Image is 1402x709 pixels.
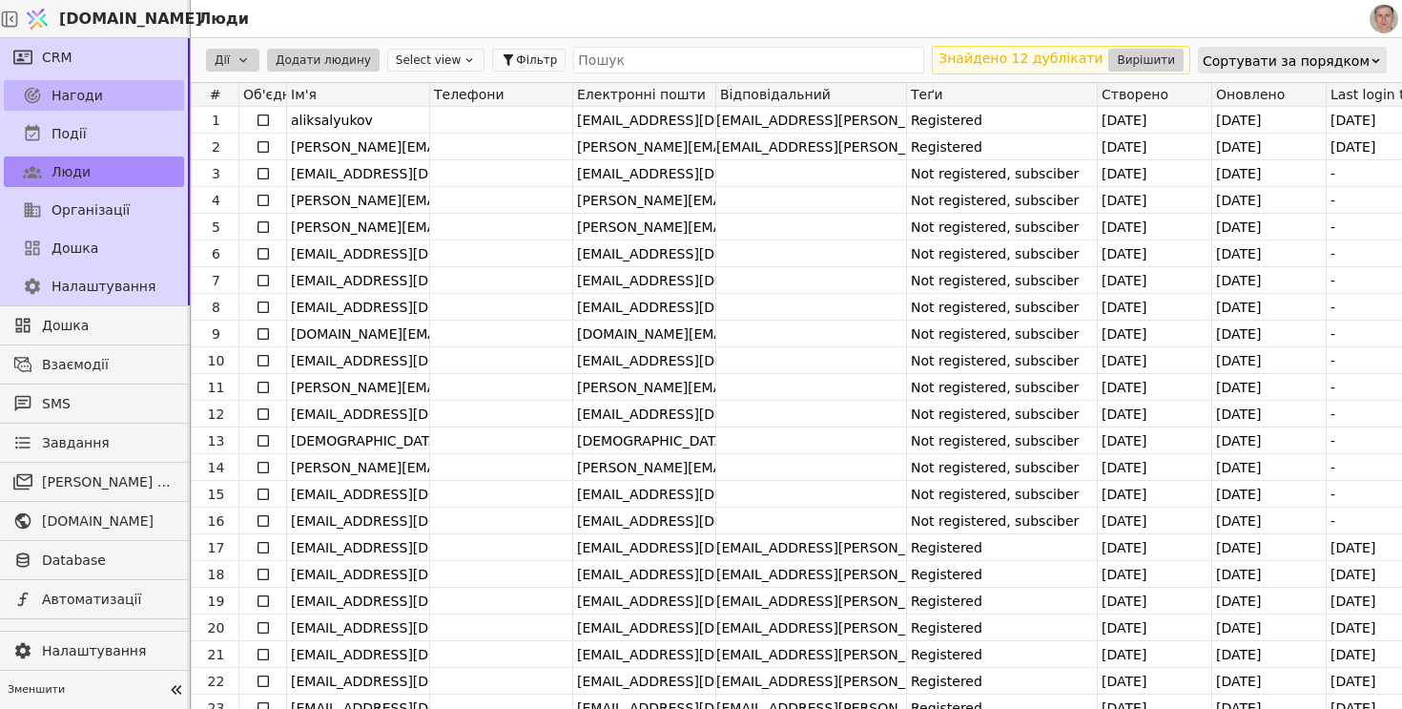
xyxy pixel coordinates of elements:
div: 4 [194,187,238,214]
span: Налаштування [52,277,155,297]
div: [DATE] [1212,214,1326,240]
button: Фільтр [492,49,566,72]
span: Зменшити [8,682,163,699]
span: [EMAIL_ADDRESS][DOMAIN_NAME] [573,353,811,368]
div: [DATE] [1098,134,1211,160]
div: [EMAIL_ADDRESS][DOMAIN_NAME] [291,668,429,694]
div: Not registered, subsciber [907,481,1097,508]
button: Вирішити [1108,49,1184,72]
div: [DATE] [1098,401,1211,427]
div: [DEMOGRAPHIC_DATA][EMAIL_ADDRESS][DOMAIN_NAME] [291,427,429,453]
span: Теґи [911,87,943,102]
span: [EMAIL_ADDRESS][DOMAIN_NAME] [573,647,811,662]
span: [PERSON_NAME][EMAIL_ADDRESS][PERSON_NAME][DOMAIN_NAME] [573,193,1032,208]
div: [EMAIL_ADDRESS][DOMAIN_NAME] [291,160,429,186]
div: [DATE] [1212,561,1326,588]
span: Автоматизації [42,590,175,610]
div: [DATE] [1212,294,1326,321]
span: Події [52,124,87,144]
div: 13 [194,427,238,454]
span: Створено [1102,87,1168,102]
div: [DATE] [1098,214,1211,240]
span: [DOMAIN_NAME] [42,511,175,532]
div: 12 [194,401,238,427]
div: 1 [194,107,238,134]
span: Відповідальний [720,87,831,102]
div: 21 [194,641,238,668]
div: [EMAIL_ADDRESS][DOMAIN_NAME] [291,508,429,533]
a: Налаштування [4,271,184,302]
span: [EMAIL_ADDRESS][DOMAIN_NAME] [573,273,811,288]
div: Not registered, subsciber [907,160,1097,187]
input: Пошук [573,47,924,73]
div: [DATE] [1098,267,1211,294]
div: 10 [194,347,238,374]
div: [EMAIL_ADDRESS][DOMAIN_NAME] [291,294,429,320]
div: Registered [907,641,1097,668]
a: Люди [4,156,184,187]
span: Завдання [42,433,110,453]
div: [DATE] [1212,401,1326,427]
div: [DATE] [1212,134,1326,160]
div: [DATE] [1098,588,1211,615]
div: [DATE] [1212,481,1326,508]
a: [DOMAIN_NAME] [4,506,184,536]
a: [DOMAIN_NAME] [19,1,191,37]
a: Дошка [4,233,184,263]
div: Registered [907,668,1097,695]
img: 1560949290925-CROPPED-IMG_0201-2-.jpg [1370,5,1398,33]
span: Взаємодії [42,355,175,375]
div: Not registered, subsciber [907,347,1097,374]
div: [DATE] [1098,107,1211,134]
span: [EMAIL_ADDRESS][DOMAIN_NAME] [573,674,811,689]
div: [EMAIL_ADDRESS][DOMAIN_NAME] [291,240,429,266]
div: [DATE] [1098,641,1211,668]
div: [EMAIL_ADDRESS][DOMAIN_NAME] [291,641,429,667]
button: Дії [206,49,259,72]
div: [DOMAIN_NAME][EMAIL_ADDRESS][DOMAIN_NAME] [291,321,429,346]
div: [DATE] [1212,107,1326,134]
div: Not registered, subsciber [907,427,1097,454]
a: CRM [4,42,184,73]
div: 6 [194,240,238,267]
span: [PERSON_NAME] розсилки [42,472,175,492]
div: 5 [194,214,238,240]
div: Not registered, subsciber [907,374,1097,401]
div: [EMAIL_ADDRESS][PERSON_NAME][DOMAIN_NAME] [716,615,906,640]
div: 2 [194,134,238,160]
span: Ім'я [291,87,317,102]
div: [PERSON_NAME][EMAIL_ADDRESS][DOMAIN_NAME] [291,374,429,400]
div: [DATE] [1212,187,1326,214]
div: aliksalyukov [291,107,429,133]
span: Дошка [52,239,98,259]
div: Not registered, subsciber [907,267,1097,294]
div: 16 [194,508,238,534]
div: [DATE] [1098,187,1211,214]
div: [DATE] [1098,561,1211,588]
div: [EMAIL_ADDRESS][PERSON_NAME][DOMAIN_NAME] [716,561,906,587]
div: [EMAIL_ADDRESS][PERSON_NAME][DOMAIN_NAME] [716,668,906,694]
div: Not registered, subsciber [907,294,1097,321]
div: 8 [194,294,238,321]
a: Організації [4,195,184,225]
span: [DEMOGRAPHIC_DATA][EMAIL_ADDRESS][DOMAIN_NAME] [573,433,962,448]
div: [DATE] [1212,668,1326,695]
span: [EMAIL_ADDRESS][DOMAIN_NAME] [573,407,811,422]
a: Завдання [4,427,184,458]
a: Автоматизації [4,584,184,615]
div: [DATE] [1098,668,1211,695]
span: [EMAIL_ADDRESS][DOMAIN_NAME] [573,166,811,181]
span: [PERSON_NAME][EMAIL_ADDRESS][DOMAIN_NAME] [573,219,921,235]
span: [PERSON_NAME][EMAIL_ADDRESS][DOMAIN_NAME] [573,139,921,155]
div: 22 [194,668,238,695]
div: [EMAIL_ADDRESS][DOMAIN_NAME] [291,588,429,614]
a: Нагоди [4,80,184,111]
div: Registered [907,107,1097,134]
span: [DOMAIN_NAME] [59,8,202,31]
a: [PERSON_NAME] розсилки [4,467,184,497]
span: [EMAIL_ADDRESS][DOMAIN_NAME] [573,246,811,261]
div: [DATE] [1098,427,1211,454]
div: [DATE] [1212,240,1326,267]
div: Not registered, subsciber [907,187,1097,214]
